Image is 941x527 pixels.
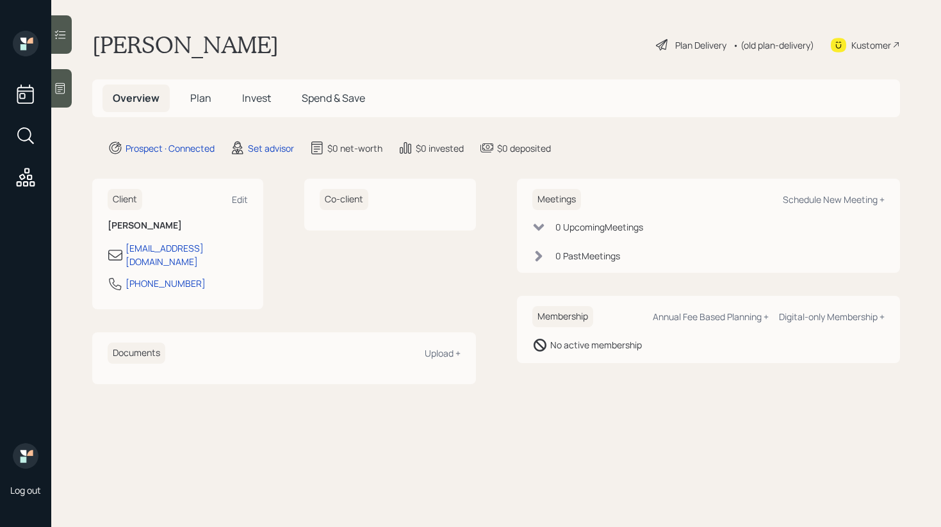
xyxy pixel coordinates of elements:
h6: Membership [532,306,593,327]
div: No active membership [550,338,642,352]
div: Upload + [425,347,461,359]
h6: Co-client [320,189,368,210]
span: Invest [242,91,271,105]
div: Set advisor [248,142,294,155]
div: [EMAIL_ADDRESS][DOMAIN_NAME] [126,241,248,268]
div: $0 net-worth [327,142,382,155]
div: $0 invested [416,142,464,155]
div: 0 Upcoming Meeting s [555,220,643,234]
img: retirable_logo.png [13,443,38,469]
div: Digital-only Membership + [779,311,885,323]
div: • (old plan-delivery) [733,38,814,52]
div: $0 deposited [497,142,551,155]
div: Prospect · Connected [126,142,215,155]
h6: Meetings [532,189,581,210]
div: Annual Fee Based Planning + [653,311,769,323]
span: Plan [190,91,211,105]
div: Plan Delivery [675,38,726,52]
h6: [PERSON_NAME] [108,220,248,231]
h6: Client [108,189,142,210]
div: 0 Past Meeting s [555,249,620,263]
div: Edit [232,193,248,206]
h6: Documents [108,343,165,364]
h1: [PERSON_NAME] [92,31,279,59]
div: Schedule New Meeting + [783,193,885,206]
span: Spend & Save [302,91,365,105]
div: [PHONE_NUMBER] [126,277,206,290]
div: Log out [10,484,41,496]
span: Overview [113,91,160,105]
div: Kustomer [851,38,891,52]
